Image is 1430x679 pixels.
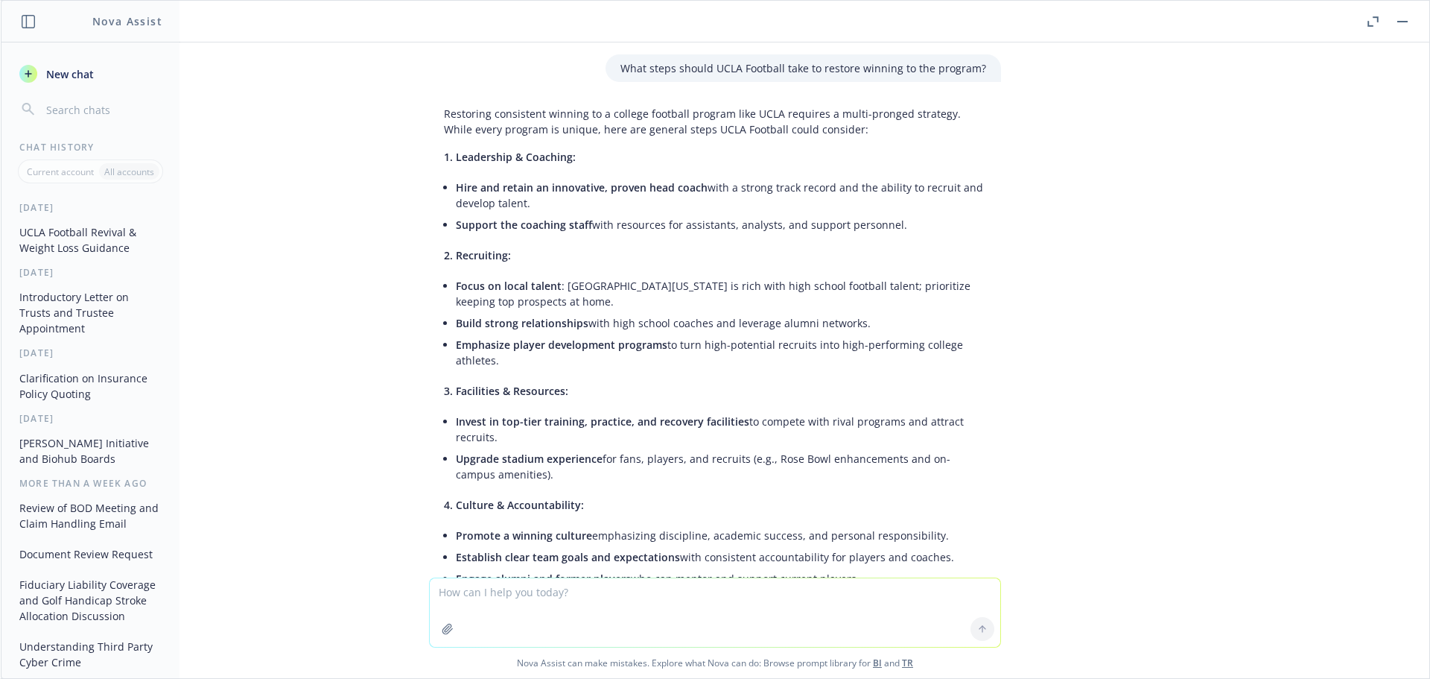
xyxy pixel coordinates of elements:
button: Review of BOD Meeting and Claim Handling Email [13,496,168,536]
span: Establish clear team goals and expectations [456,550,680,564]
button: Introductory Letter on Trusts and Trustee Appointment [13,285,168,341]
button: New chat [13,60,168,87]
span: Engage alumni and former players [456,572,631,586]
li: for fans, players, and recruits (e.g., Rose Bowl enhancements and on-campus amenities). [456,448,986,485]
li: with consistent accountability for players and coaches. [456,546,986,568]
div: [DATE] [1,266,179,279]
li: to turn high-potential recruits into high-performing college athletes. [456,334,986,371]
span: Focus on local talent [456,279,562,293]
span: 4. Culture & Accountability: [444,498,584,512]
button: Understanding Third Party Cyber Crime [13,634,168,675]
li: who can mentor and support current players. [456,568,986,590]
span: 2. Recruiting: [444,248,511,262]
a: BI [873,657,882,669]
div: [DATE] [1,412,179,425]
p: All accounts [104,165,154,178]
li: emphasizing discipline, academic success, and personal responsibility. [456,525,986,546]
h1: Nova Assist [92,13,162,29]
span: Upgrade stadium experience [456,452,603,466]
button: [PERSON_NAME] Initiative and Biohub Boards [13,431,168,471]
button: Document Review Request [13,542,168,566]
li: with a strong track record and the ability to recruit and develop talent. [456,177,986,214]
li: with high school coaches and leverage alumni networks. [456,312,986,334]
span: Promote a winning culture [456,528,592,543]
span: New chat [43,66,94,82]
button: UCLA Football Revival & Weight Loss Guidance [13,220,168,260]
li: to compete with rival programs and attract recruits. [456,411,986,448]
button: Clarification on Insurance Policy Quoting [13,366,168,406]
p: Restoring consistent winning to a college football program like UCLA requires a multi-pronged str... [444,106,986,137]
a: TR [902,657,913,669]
li: : [GEOGRAPHIC_DATA][US_STATE] is rich with high school football talent; prioritize keeping top pr... [456,275,986,312]
span: Nova Assist can make mistakes. Explore what Nova can do: Browse prompt library for and [7,648,1423,678]
div: [DATE] [1,347,179,359]
span: Invest in top-tier training, practice, and recovery facilities [456,414,749,429]
p: What steps should UCLA Football take to restore winning to the program? [620,60,986,76]
span: Emphasize player development programs [456,338,667,352]
p: Current account [27,165,94,178]
span: Support the coaching staff [456,218,592,232]
div: More than a week ago [1,477,179,490]
span: 1. Leadership & Coaching: [444,150,576,164]
span: 3. Facilities & Resources: [444,384,568,398]
span: Hire and retain an innovative, proven head coach [456,180,708,195]
li: with resources for assistants, analysts, and support personnel. [456,214,986,236]
span: Build strong relationships [456,316,588,330]
button: Fiduciary Liability Coverage and Golf Handicap Stroke Allocation Discussion [13,572,168,628]
div: [DATE] [1,201,179,214]
div: Chat History [1,141,179,154]
input: Search chats [43,99,162,120]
